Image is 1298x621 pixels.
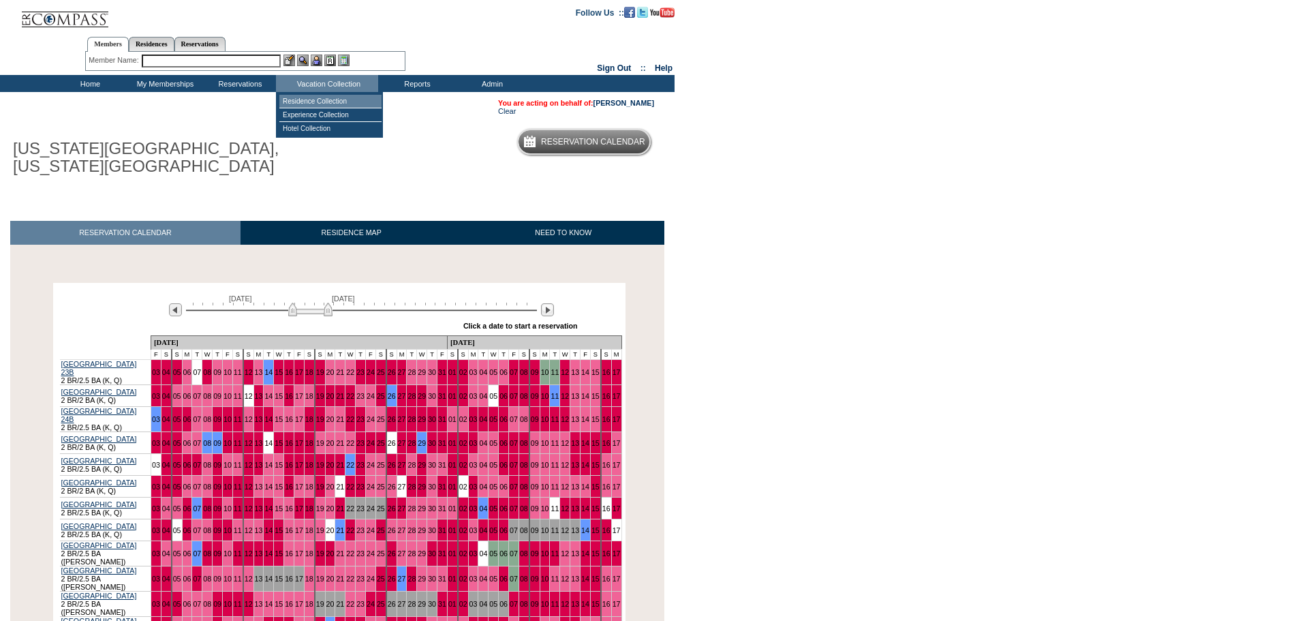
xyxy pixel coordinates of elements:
[418,439,426,447] a: 29
[275,461,283,469] a: 15
[613,439,621,447] a: 17
[264,368,273,376] a: 14
[459,439,467,447] a: 02
[183,439,191,447] a: 06
[650,7,675,16] a: Subscribe to our YouTube Channel
[356,483,365,491] a: 23
[398,461,406,469] a: 27
[388,461,396,469] a: 26
[255,368,263,376] a: 13
[264,392,273,400] a: 14
[264,439,273,447] a: 14
[531,392,539,400] a: 09
[551,368,559,376] a: 11
[398,392,406,400] a: 27
[489,439,497,447] a: 05
[275,483,283,491] a: 15
[428,368,436,376] a: 30
[173,392,181,400] a: 05
[591,392,600,400] a: 15
[388,415,396,423] a: 26
[316,368,324,376] a: 19
[499,461,508,469] a: 06
[581,439,589,447] a: 14
[245,439,253,447] a: 12
[213,368,221,376] a: 09
[213,483,221,491] a: 09
[356,439,365,447] a: 23
[561,439,569,447] a: 12
[377,392,385,400] a: 25
[275,368,283,376] a: 15
[581,415,589,423] a: 14
[551,439,559,447] a: 11
[469,415,478,423] a: 03
[520,461,528,469] a: 08
[398,415,406,423] a: 27
[520,415,528,423] a: 08
[541,368,549,376] a: 10
[541,439,549,447] a: 10
[428,392,436,400] a: 30
[367,439,375,447] a: 24
[129,37,174,51] a: Residences
[499,483,508,491] a: 06
[285,439,293,447] a: 16
[61,360,137,376] a: [GEOGRAPHIC_DATA] 23B
[297,55,309,66] img: View
[581,392,589,400] a: 14
[285,483,293,491] a: 16
[499,439,508,447] a: 06
[336,392,344,400] a: 21
[438,439,446,447] a: 31
[324,55,336,66] img: Reservations
[193,439,201,447] a: 07
[183,483,191,491] a: 06
[551,415,559,423] a: 11
[531,439,539,447] a: 09
[367,368,375,376] a: 24
[448,483,457,491] a: 01
[183,392,191,400] a: 06
[61,388,137,396] a: [GEOGRAPHIC_DATA]
[531,415,539,423] a: 09
[203,439,211,447] a: 08
[326,368,335,376] a: 20
[367,415,375,423] a: 24
[479,415,487,423] a: 04
[367,461,375,469] a: 24
[223,439,232,447] a: 10
[602,415,611,423] a: 16
[255,461,263,469] a: 13
[581,461,589,469] a: 14
[418,461,426,469] a: 29
[499,415,508,423] a: 06
[377,368,385,376] a: 25
[346,483,354,491] a: 22
[152,392,160,400] a: 03
[203,415,211,423] a: 08
[407,483,416,491] a: 28
[162,368,170,376] a: 04
[541,392,549,400] a: 10
[223,483,232,491] a: 10
[234,368,242,376] a: 11
[407,368,416,376] a: 28
[469,461,478,469] a: 03
[264,415,273,423] a: 14
[173,368,181,376] a: 05
[173,461,181,469] a: 05
[551,392,559,400] a: 11
[650,7,675,18] img: Subscribe to our YouTube Channel
[388,368,396,376] a: 26
[305,368,313,376] a: 18
[126,75,201,92] td: My Memberships
[593,99,654,107] a: [PERSON_NAME]
[448,439,457,447] a: 01
[438,483,446,491] a: 31
[561,392,569,400] a: 12
[459,483,467,491] a: 02
[305,439,313,447] a: 18
[173,415,181,423] a: 05
[489,415,497,423] a: 05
